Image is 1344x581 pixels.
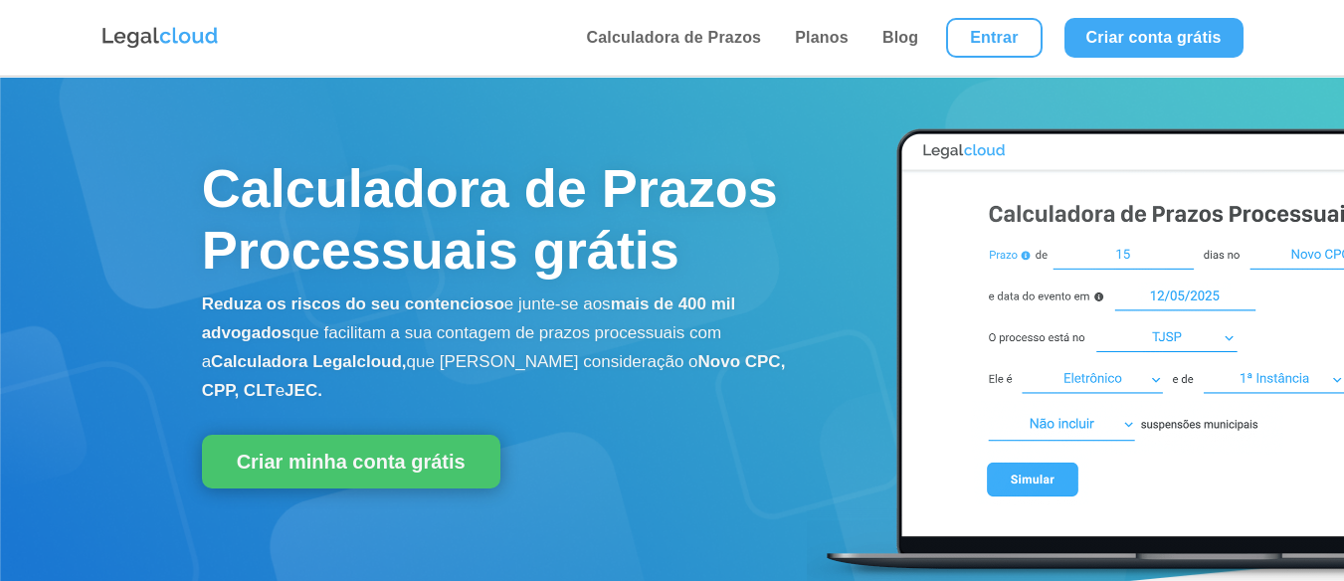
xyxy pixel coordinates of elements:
b: Calculadora Legalcloud, [211,352,407,371]
b: Reduza os riscos do seu contencioso [202,294,504,313]
a: Criar minha conta grátis [202,435,500,488]
p: e junte-se aos que facilitam a sua contagem de prazos processuais com a que [PERSON_NAME] conside... [202,290,807,405]
a: Criar conta grátis [1064,18,1244,58]
a: Entrar [946,18,1042,58]
img: Logo da Legalcloud [100,25,220,51]
b: mais de 400 mil advogados [202,294,736,342]
b: JEC. [285,381,322,400]
span: Calculadora de Prazos Processuais grátis [202,158,778,280]
b: Novo CPC, CPP, CLT [202,352,786,400]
